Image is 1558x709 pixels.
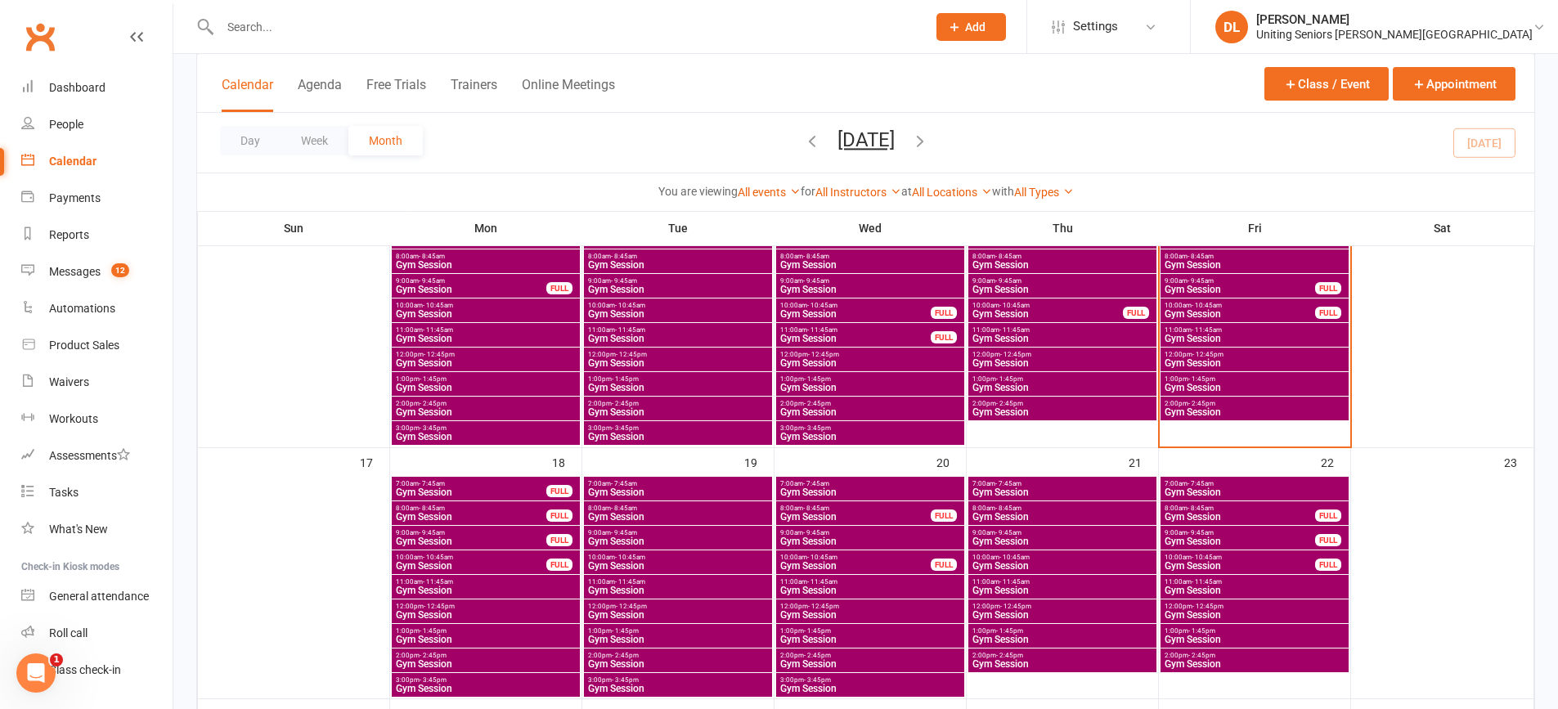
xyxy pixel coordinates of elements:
span: - 3:45pm [420,424,447,432]
span: - 3:45pm [804,424,831,432]
span: Gym Session [972,407,1153,417]
div: 18 [552,448,581,475]
span: - 10:45am [615,554,645,561]
span: - 8:45am [803,505,829,512]
a: Reports [21,217,173,254]
div: FULL [546,534,572,546]
span: 10:00am [587,554,769,561]
span: Gym Session [587,586,769,595]
span: 2:00pm [587,400,769,407]
a: Waivers [21,364,173,401]
span: - 11:45am [615,326,645,334]
div: FULL [1123,307,1149,319]
div: FULL [1315,559,1341,571]
span: Gym Session [1164,358,1345,368]
span: Gym Session [779,383,961,393]
span: 12:00pm [395,351,577,358]
span: - 11:45am [999,578,1030,586]
span: Gym Session [972,561,1153,571]
span: Gym Session [779,358,961,368]
span: Gym Session [587,610,769,620]
span: 7:00am [972,480,1153,487]
div: 20 [936,448,966,475]
span: Gym Session [972,285,1153,294]
a: Payments [21,180,173,217]
span: 12:00pm [587,603,769,610]
span: - 1:45pm [612,627,639,635]
span: 1:00pm [587,375,769,383]
span: - 8:45am [803,253,829,260]
span: - 9:45am [995,529,1021,536]
a: Class kiosk mode [21,652,173,689]
span: Gym Session [972,260,1153,270]
div: What's New [49,523,108,536]
span: Gym Session [395,561,547,571]
span: 1:00pm [395,627,577,635]
button: Agenda [298,77,342,112]
div: FULL [546,559,572,571]
span: Gym Session [395,512,547,522]
a: Messages 12 [21,254,173,290]
div: FULL [1315,534,1341,546]
button: [DATE] [837,128,895,151]
span: 9:00am [587,277,769,285]
th: Fri [1159,211,1351,245]
span: Gym Session [972,487,1153,497]
div: FULL [546,509,572,522]
div: Calendar [49,155,97,168]
div: DL [1215,11,1248,43]
span: Gym Session [1164,586,1345,595]
span: 12:00pm [779,351,961,358]
th: Tue [582,211,775,245]
div: People [49,118,83,131]
span: Gym Session [779,432,961,442]
div: 19 [744,448,774,475]
span: Gym Session [395,610,577,620]
span: - 7:45am [803,480,829,487]
span: - 8:45am [419,505,445,512]
strong: at [901,185,912,198]
span: Gym Session [779,586,961,595]
span: Gym Session [972,586,1153,595]
span: 7:00am [395,480,547,487]
span: 10:00am [587,302,769,309]
div: Tasks [49,486,79,499]
span: 10:00am [972,554,1153,561]
span: - 9:45am [419,529,445,536]
span: 12:00pm [972,603,1153,610]
span: - 8:45am [611,253,637,260]
span: - 9:45am [611,529,637,536]
span: - 10:45am [615,302,645,309]
span: 10:00am [779,302,932,309]
div: 17 [360,448,389,475]
span: 9:00am [587,529,769,536]
span: Gym Session [1164,610,1345,620]
span: - 1:45pm [996,375,1023,383]
span: Gym Session [972,610,1153,620]
button: Month [348,126,423,155]
span: 1:00pm [587,627,769,635]
span: Gym Session [587,334,769,343]
span: - 12:45pm [1000,351,1031,358]
span: Gym Session [395,586,577,595]
div: Class check-in [49,663,121,676]
span: 8:00am [972,505,1153,512]
span: 2:00pm [395,400,577,407]
span: - 11:45am [999,326,1030,334]
span: 9:00am [972,277,1153,285]
span: 11:00am [779,578,961,586]
span: - 11:45am [1192,578,1222,586]
span: Gym Session [1164,260,1345,270]
span: Gym Session [779,285,961,294]
a: All Types [1014,186,1074,199]
div: FULL [1315,282,1341,294]
span: - 2:45pm [420,400,447,407]
div: Assessments [49,449,130,462]
span: Gym Session [587,358,769,368]
span: - 12:45pm [424,603,455,610]
span: Gym Session [1164,407,1345,417]
span: 8:00am [1164,253,1345,260]
button: Class / Event [1264,67,1389,101]
span: Gym Session [395,309,577,319]
a: What's New [21,511,173,548]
